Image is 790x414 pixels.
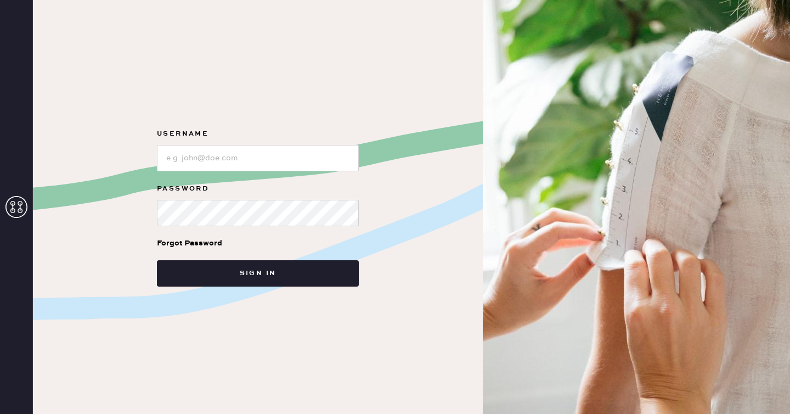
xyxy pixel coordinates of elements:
[157,182,359,195] label: Password
[157,237,222,249] div: Forgot Password
[157,226,222,260] a: Forgot Password
[157,260,359,287] button: Sign in
[157,127,359,141] label: Username
[157,145,359,171] input: e.g. john@doe.com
